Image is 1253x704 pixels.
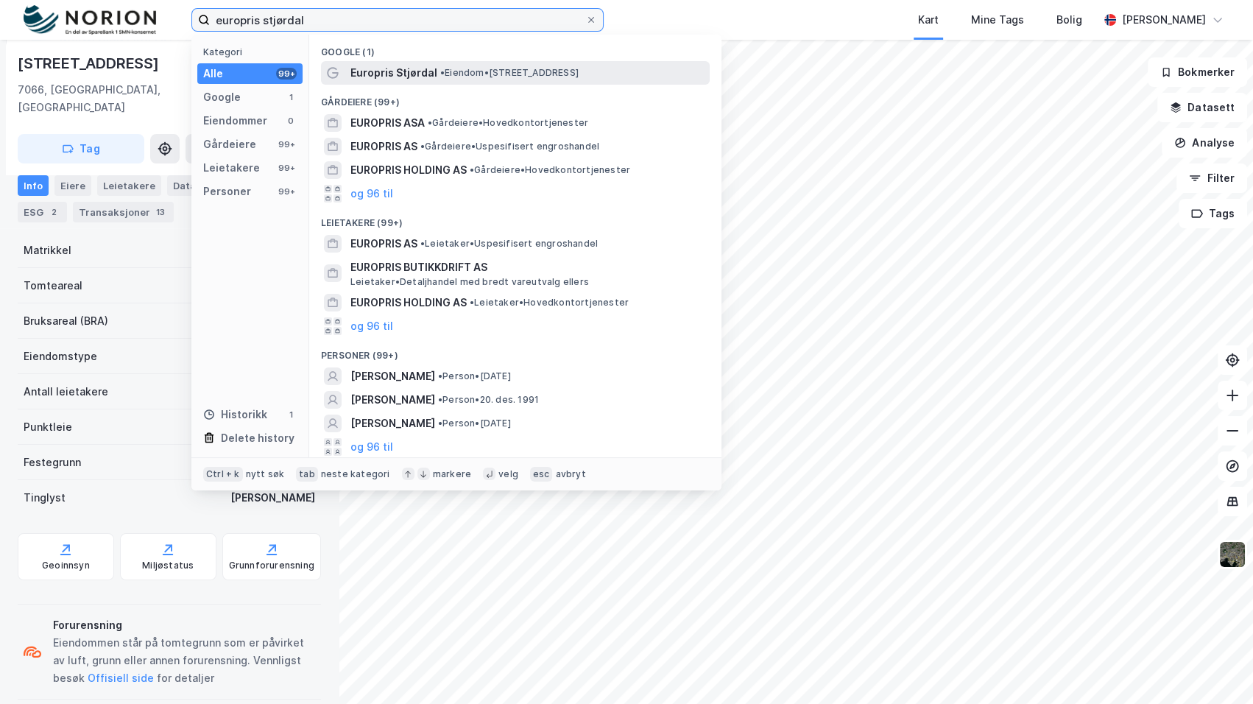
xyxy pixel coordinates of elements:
[276,138,297,150] div: 99+
[420,141,599,152] span: Gårdeiere • Uspesifisert engroshandel
[1162,128,1247,158] button: Analyse
[285,91,297,103] div: 1
[1179,633,1253,704] iframe: Chat Widget
[309,338,721,365] div: Personer (99+)
[470,297,629,309] span: Leietaker • Hovedkontortjenester
[350,294,467,311] span: EUROPRIS HOLDING AS
[438,418,511,429] span: Person • [DATE]
[438,370,511,382] span: Person • [DATE]
[24,312,108,330] div: Bruksareal (BRA)
[1176,163,1247,193] button: Filter
[153,205,168,219] div: 13
[46,205,61,219] div: 2
[470,164,474,175] span: •
[24,383,108,401] div: Antall leietakere
[309,35,721,61] div: Google (1)
[350,438,393,456] button: og 96 til
[350,235,417,253] span: EUROPRIS AS
[203,159,260,177] div: Leietakere
[420,141,425,152] span: •
[350,276,589,288] span: Leietaker • Detaljhandel med bredt vareutvalg ellers
[203,183,251,200] div: Personer
[438,418,442,429] span: •
[203,135,256,153] div: Gårdeiere
[24,242,71,259] div: Matrikkel
[971,11,1024,29] div: Mine Tags
[350,391,435,409] span: [PERSON_NAME]
[230,489,315,507] div: [PERSON_NAME]
[350,64,437,82] span: Europris Stjørdal
[24,489,66,507] div: Tinglyst
[309,85,721,111] div: Gårdeiere (99+)
[203,467,243,482] div: Ctrl + k
[1148,57,1247,87] button: Bokmerker
[498,468,518,480] div: velg
[438,370,442,381] span: •
[350,317,393,335] button: og 96 til
[440,67,445,78] span: •
[24,454,81,471] div: Festegrunn
[321,468,390,480] div: neste kategori
[203,65,223,82] div: Alle
[433,468,471,480] div: markere
[350,185,393,203] button: og 96 til
[350,138,417,155] span: EUROPRIS AS
[229,560,314,571] div: Grunnforurensning
[530,467,553,482] div: esc
[203,112,267,130] div: Eiendommer
[285,115,297,127] div: 0
[470,164,630,176] span: Gårdeiere • Hovedkontortjenester
[276,162,297,174] div: 99+
[53,634,315,687] div: Eiendommen står på tomtegrunn som er påvirket av luft, grunn eller annen forurensning. Vennligst ...
[24,348,97,365] div: Eiendomstype
[53,616,315,634] div: Forurensning
[97,175,161,196] div: Leietakere
[428,117,432,128] span: •
[24,277,82,295] div: Tomteareal
[246,468,285,480] div: nytt søk
[285,409,297,420] div: 1
[24,5,156,35] img: norion-logo.80e7a08dc31c2e691866.png
[470,297,474,308] span: •
[18,52,162,75] div: [STREET_ADDRESS]
[309,205,721,232] div: Leietakere (99+)
[438,394,442,405] span: •
[420,238,598,250] span: Leietaker • Uspesifisert engroshandel
[420,238,425,249] span: •
[167,175,240,196] div: Datasett
[440,67,579,79] span: Eiendom • [STREET_ADDRESS]
[350,114,425,132] span: EUROPRIS ASA
[276,68,297,80] div: 99+
[18,175,49,196] div: Info
[142,560,194,571] div: Miljøstatus
[1179,633,1253,704] div: Kontrollprogram for chat
[350,161,467,179] span: EUROPRIS HOLDING AS
[203,88,241,106] div: Google
[438,394,539,406] span: Person • 20. des. 1991
[54,175,91,196] div: Eiere
[350,415,435,432] span: [PERSON_NAME]
[555,468,585,480] div: avbryt
[210,9,585,31] input: Søk på adresse, matrikkel, gårdeiere, leietakere eller personer
[203,406,267,423] div: Historikk
[1122,11,1206,29] div: [PERSON_NAME]
[42,560,90,571] div: Geoinnsyn
[18,134,144,163] button: Tag
[73,202,174,222] div: Transaksjoner
[918,11,939,29] div: Kart
[428,117,588,129] span: Gårdeiere • Hovedkontortjenester
[203,46,303,57] div: Kategori
[350,258,704,276] span: EUROPRIS BUTIKKDRIFT AS
[276,186,297,197] div: 99+
[350,367,435,385] span: [PERSON_NAME]
[1218,541,1246,569] img: 9k=
[1179,199,1247,228] button: Tags
[1056,11,1082,29] div: Bolig
[221,429,294,447] div: Delete history
[18,202,67,222] div: ESG
[1157,93,1247,122] button: Datasett
[24,418,72,436] div: Punktleie
[18,81,205,116] div: 7066, [GEOGRAPHIC_DATA], [GEOGRAPHIC_DATA]
[296,467,318,482] div: tab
